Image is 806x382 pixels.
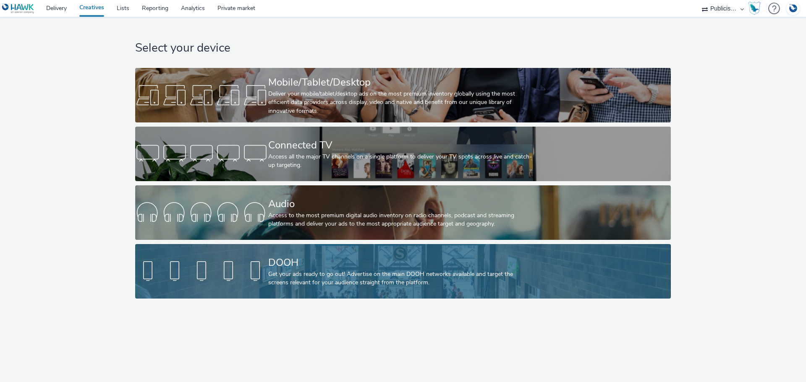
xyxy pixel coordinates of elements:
[2,3,34,14] img: undefined Logo
[268,197,534,211] div: Audio
[268,211,534,229] div: Access to the most premium digital audio inventory on radio channels, podcast and streaming platf...
[135,40,670,56] h1: Select your device
[748,2,761,15] img: Hawk Academy
[135,185,670,240] a: AudioAccess to the most premium digital audio inventory on radio channels, podcast and streaming ...
[268,138,534,153] div: Connected TV
[787,2,799,16] img: Account DE
[268,153,534,170] div: Access all the major TV channels on a single platform to deliver your TV spots across live and ca...
[268,75,534,90] div: Mobile/Tablet/Desktop
[268,255,534,270] div: DOOH
[135,127,670,181] a: Connected TVAccess all the major TV channels on a single platform to deliver your TV spots across...
[748,2,764,15] a: Hawk Academy
[268,270,534,287] div: Get your ads ready to go out! Advertise on the main DOOH networks available and target the screen...
[135,244,670,299] a: DOOHGet your ads ready to go out! Advertise on the main DOOH networks available and target the sc...
[268,90,534,115] div: Deliver your mobile/tablet/desktop ads on the most premium inventory globally using the most effi...
[135,68,670,122] a: Mobile/Tablet/DesktopDeliver your mobile/tablet/desktop ads on the most premium inventory globall...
